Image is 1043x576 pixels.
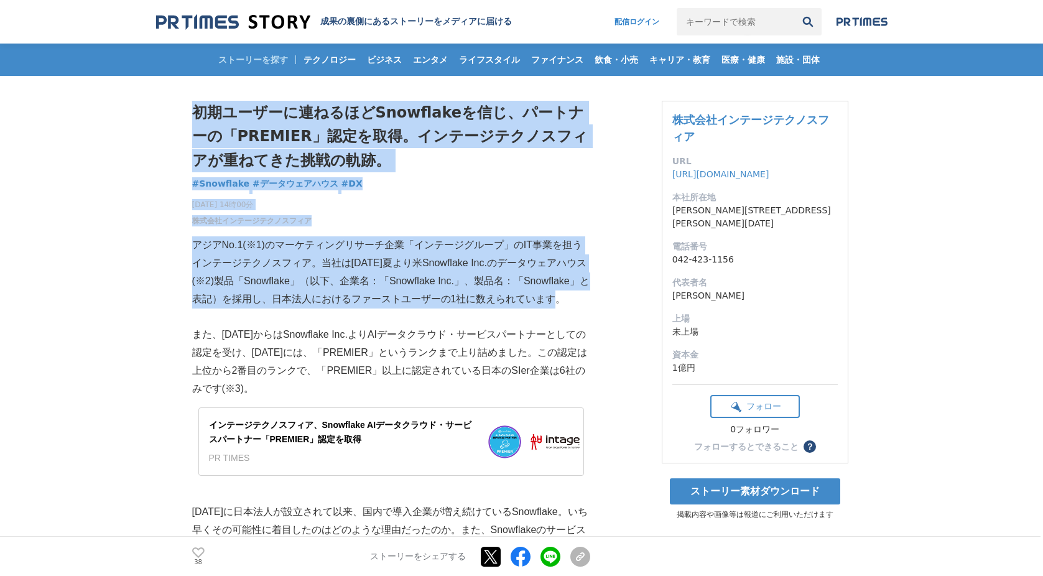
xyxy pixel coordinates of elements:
a: ライフスタイル [454,44,525,76]
p: アジアNo.1(※1)のマーケティングリサーチ企業「インテージグループ」のIT事業を担うインテージテクノスフィア。当社は[DATE]夏より米Snowflake Inc.のデータウェアハウス(※2... [192,236,590,308]
a: 株式会社インテージテクノスフィア [192,215,312,226]
a: #DX [341,177,363,190]
a: ストーリー素材ダウンロード [670,478,840,504]
span: 施設・団体 [771,54,825,65]
span: #データウェアハウス [253,178,338,189]
dd: 042-423-1156 [672,253,838,266]
dd: [PERSON_NAME][STREET_ADDRESS][PERSON_NAME][DATE] [672,204,838,230]
a: 飲食・小売 [590,44,643,76]
button: 検索 [794,8,822,35]
a: [URL][DOMAIN_NAME] [672,169,769,179]
a: 配信ログイン [602,8,672,35]
span: 医療・健康 [716,54,770,65]
div: インテージテクノスフィア、Snowflake AIデータクラウド・サービスパートナー「PREMIER」認定を取得 [209,418,474,446]
div: フォローするとできること [694,442,799,451]
span: キャリア・教育 [644,54,715,65]
span: ライフスタイル [454,54,525,65]
input: キーワードで検索 [677,8,794,35]
a: 株式会社インテージテクノスフィア [672,113,829,143]
dt: 代表者名 [672,276,838,289]
span: ファイナンス [526,54,588,65]
span: 飲食・小売 [590,54,643,65]
a: 医療・健康 [716,44,770,76]
button: ？ [804,440,816,453]
a: #データウェアハウス [253,177,338,190]
a: 成果の裏側にあるストーリーをメディアに届ける 成果の裏側にあるストーリーをメディアに届ける [156,14,512,30]
img: prtimes [837,17,888,27]
a: テクノロジー [299,44,361,76]
p: ストーリーをシェアする [370,551,466,562]
a: 施設・団体 [771,44,825,76]
h2: 成果の裏側にあるストーリーをメディアに届ける [320,16,512,27]
span: [DATE] 14時00分 [192,199,312,210]
a: キャリア・教育 [644,44,715,76]
a: ビジネス [362,44,407,76]
span: #DX [341,178,363,189]
p: 38 [192,559,205,565]
button: フォロー [710,395,800,418]
span: エンタメ [408,54,453,65]
a: #Snowflake [192,177,250,190]
a: インテージテクノスフィア、Snowflake AIデータクラウド・サービスパートナー「PREMIER」認定を取得PR TIMES [198,407,584,475]
dt: 上場 [672,312,838,325]
p: 掲載内容や画像等は報道にご利用いただけます [662,509,848,520]
span: ？ [805,442,814,451]
dd: 未上場 [672,325,838,338]
dt: 電話番号 [672,240,838,253]
h1: 初期ユーザーに連ねるほどSnowflakeを信じ、パートナーの「PREMIER」認定を取得。インテージテクノスフィアが重ねてきた挑戦の軌跡。 [192,101,590,172]
div: 0フォロワー [710,424,800,435]
dt: URL [672,155,838,168]
dt: 資本金 [672,348,838,361]
span: #Snowflake [192,178,250,189]
dt: 本社所在地 [672,191,838,204]
dd: 1億円 [672,361,838,374]
span: テクノロジー [299,54,361,65]
span: ビジネス [362,54,407,65]
img: 成果の裏側にあるストーリーをメディアに届ける [156,14,310,30]
p: また、[DATE]からはSnowflake Inc.よりAIデータクラウド・サービスパートナーとしての認定を受け、[DATE]には、「PREMIER」というランクまで上り詰めました。この認定は上... [192,326,590,397]
a: ファイナンス [526,44,588,76]
div: PR TIMES [209,451,474,465]
a: エンタメ [408,44,453,76]
dd: [PERSON_NAME] [672,289,838,302]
